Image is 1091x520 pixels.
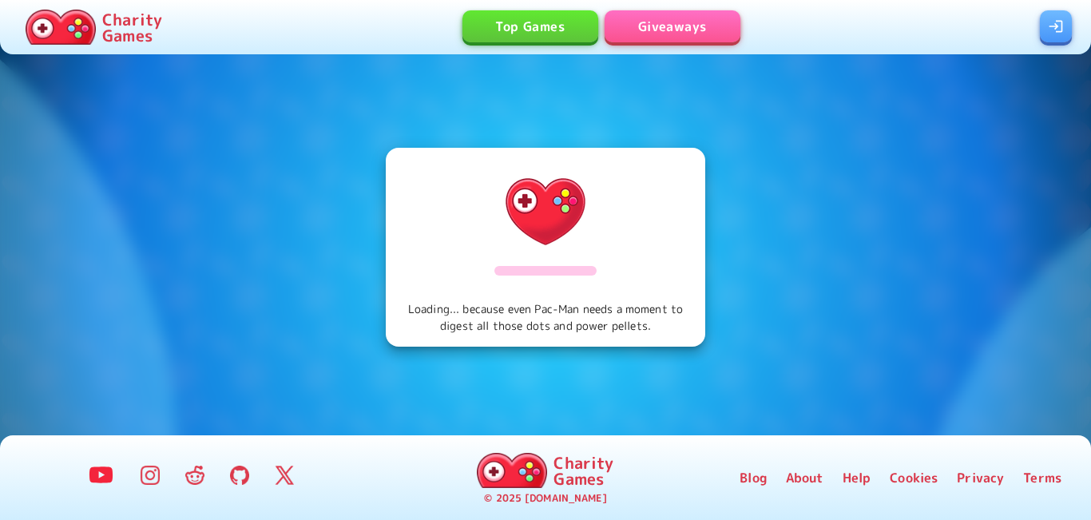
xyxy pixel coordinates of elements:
img: Reddit Logo [185,466,204,485]
p: Charity Games [553,455,613,486]
a: Giveaways [605,10,740,42]
a: Help [843,468,871,487]
img: Instagram Logo [141,466,160,485]
img: Charity.Games [26,10,96,45]
a: Blog [740,468,767,487]
a: Privacy [957,468,1004,487]
a: Charity Games [19,6,169,48]
a: About [786,468,823,487]
img: Charity.Games [477,453,547,488]
img: GitHub Logo [230,466,249,485]
a: Charity Games [470,450,620,491]
a: Top Games [462,10,598,42]
p: © 2025 [DOMAIN_NAME] [484,491,606,506]
a: Terms [1023,468,1061,487]
a: Cookies [890,468,938,487]
p: Charity Games [102,11,162,43]
img: Twitter Logo [275,466,294,485]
